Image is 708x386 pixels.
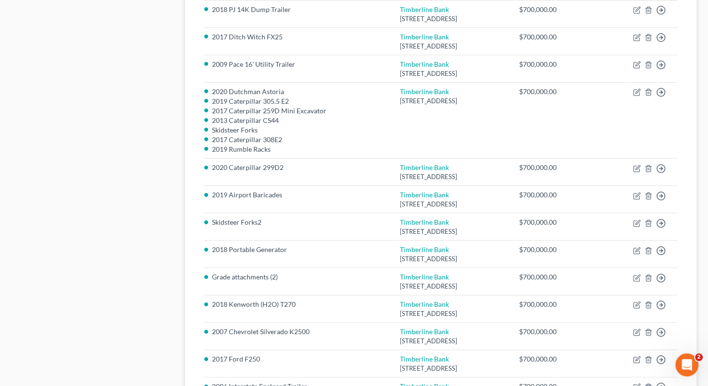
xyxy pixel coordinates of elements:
iframe: Intercom live chat [675,353,698,376]
div: [STREET_ADDRESS] [400,14,504,24]
div: [STREET_ADDRESS] [400,364,504,373]
li: 2017 Caterpillar 259D Mini Excavator [212,106,384,116]
li: 2019 Caterpillar 305.5 E2 [212,96,384,106]
div: $700,000.00 [519,300,557,309]
div: [STREET_ADDRESS] [400,282,504,291]
div: [STREET_ADDRESS] [400,96,504,106]
li: 2020 Caterpillar 299D2 [212,163,384,172]
span: 2 [695,353,703,361]
div: [STREET_ADDRESS] [400,337,504,346]
a: Timberline Bank [400,218,449,226]
div: $700,000.00 [519,354,557,364]
li: 2018 Kenworth (H2O) T270 [212,300,384,309]
div: $700,000.00 [519,32,557,42]
a: Timberline Bank [400,87,449,96]
div: [STREET_ADDRESS] [400,172,504,181]
div: $700,000.00 [519,190,557,200]
li: Grade attachments (2) [212,272,384,282]
div: [STREET_ADDRESS] [400,42,504,51]
li: 2018 Portable Generator [212,245,384,254]
div: [STREET_ADDRESS] [400,200,504,209]
div: $700,000.00 [519,5,557,14]
li: 2009 Pace 16' Utility Trailer [212,60,384,69]
li: 2017 Ditch Witch FX25 [212,32,384,42]
div: [STREET_ADDRESS] [400,69,504,78]
div: $700,000.00 [519,87,557,96]
a: Timberline Bank [400,355,449,363]
a: Timberline Bank [400,60,449,68]
li: 2017 Caterpillar 308E2 [212,135,384,145]
a: Timberline Bank [400,300,449,308]
div: [STREET_ADDRESS] [400,227,504,236]
a: Timberline Bank [400,5,449,13]
div: $700,000.00 [519,217,557,227]
a: Timberline Bank [400,245,449,253]
li: 2019 Airport Baricades [212,190,384,200]
li: 2017 Ford F250 [212,354,384,364]
div: $700,000.00 [519,327,557,337]
li: Skidsteer Forks [212,125,384,135]
li: 2007 Chevrolet Silverado K2500 [212,327,384,337]
li: 2018 PJ 14K Dump Trailer [212,5,384,14]
a: Timberline Bank [400,327,449,336]
a: Timberline Bank [400,191,449,199]
a: Timberline Bank [400,33,449,41]
a: Timberline Bank [400,163,449,171]
div: $700,000.00 [519,163,557,172]
div: $700,000.00 [519,272,557,282]
a: Timberline Bank [400,273,449,281]
div: [STREET_ADDRESS] [400,309,504,318]
li: 2020 Dutchman Astoria [212,87,384,96]
li: Skidsteer Forks2 [212,217,384,227]
div: $700,000.00 [519,245,557,254]
li: 2013 Caterpillar CS44 [212,116,384,125]
div: [STREET_ADDRESS] [400,254,504,264]
li: 2019 Rumble Racks [212,145,384,154]
div: $700,000.00 [519,60,557,69]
